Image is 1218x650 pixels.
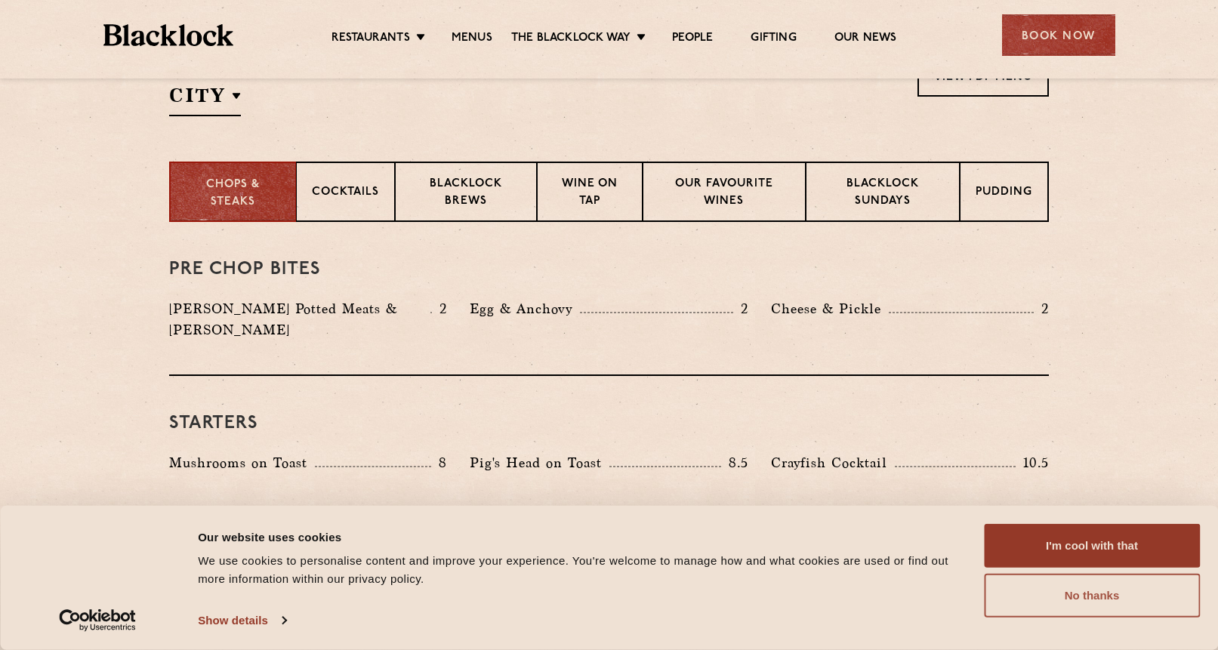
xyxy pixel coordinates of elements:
a: People [672,31,713,48]
div: We use cookies to personalise content and improve your experience. You're welcome to manage how a... [198,552,950,588]
p: [PERSON_NAME] Potted Meats & [PERSON_NAME] [169,298,430,340]
h2: City [169,82,241,116]
h3: Starters [169,414,1049,433]
p: Cheese & Pickle [771,298,889,319]
div: Book Now [1002,14,1115,56]
a: Our News [834,31,897,48]
p: Mushrooms on Toast [169,452,315,473]
a: Gifting [751,31,796,48]
p: Wine on Tap [553,176,627,211]
p: Egg & Anchovy [470,298,580,319]
p: 2 [432,299,447,319]
p: 10.5 [1016,453,1049,473]
p: 8 [431,453,447,473]
a: Show details [198,609,285,632]
p: Our favourite wines [658,176,789,211]
p: 2 [733,299,748,319]
a: The Blacklock Way [511,31,631,48]
p: Blacklock Sundays [822,176,944,211]
p: Pudding [976,184,1032,203]
p: Pig's Head on Toast [470,452,609,473]
p: Blacklock Brews [411,176,521,211]
img: BL_Textured_Logo-footer-cropped.svg [103,24,234,46]
button: I'm cool with that [984,524,1200,568]
a: Menus [452,31,492,48]
button: No thanks [984,574,1200,618]
a: Usercentrics Cookiebot - opens in a new window [32,609,164,632]
p: Chops & Steaks [186,177,280,211]
p: Cocktails [312,184,379,203]
h3: Pre Chop Bites [169,260,1049,279]
p: Crayfish Cocktail [771,452,895,473]
div: Our website uses cookies [198,528,950,546]
p: 2 [1034,299,1049,319]
p: 8.5 [721,453,748,473]
a: Restaurants [331,31,410,48]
